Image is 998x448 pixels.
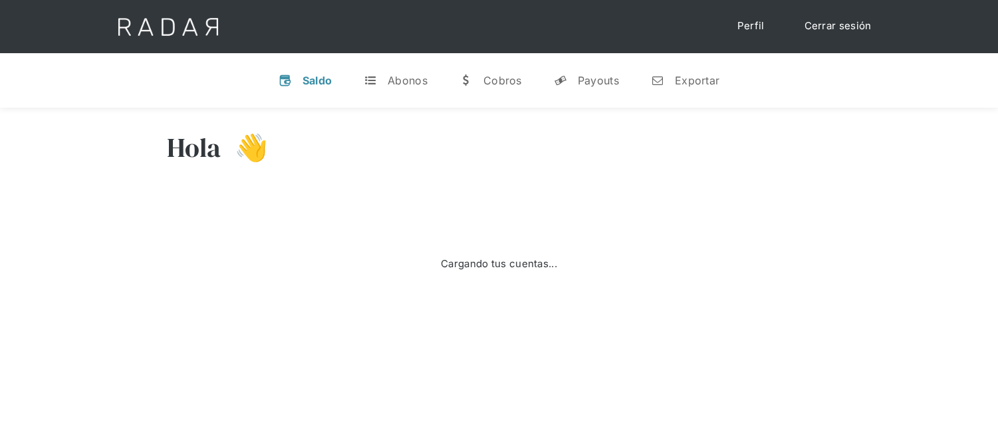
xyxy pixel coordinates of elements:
[483,74,522,87] div: Cobros
[675,74,719,87] div: Exportar
[651,74,664,87] div: n
[459,74,473,87] div: w
[441,257,557,272] div: Cargando tus cuentas...
[279,74,292,87] div: v
[167,131,221,164] h3: Hola
[221,131,268,164] h3: 👋
[364,74,377,87] div: t
[303,74,332,87] div: Saldo
[388,74,428,87] div: Abonos
[791,13,885,39] a: Cerrar sesión
[724,13,778,39] a: Perfil
[554,74,567,87] div: y
[578,74,619,87] div: Payouts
